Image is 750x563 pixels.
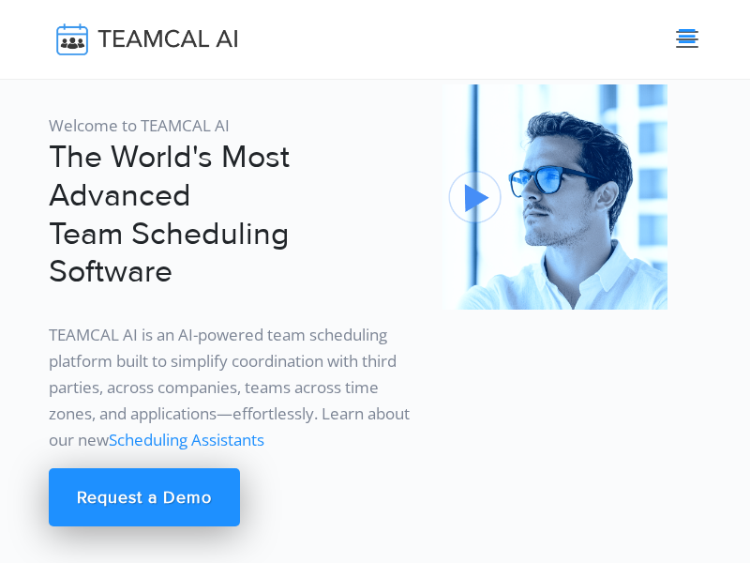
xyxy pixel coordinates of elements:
h1: The World's Most Advanced Team Scheduling Software [49,139,420,292]
img: pic [442,84,667,310]
p: TEAMCAL AI is an AI-powered team scheduling platform built to simplify coordination with third pa... [49,322,420,453]
button: Toggle navigation [673,25,701,53]
a: Scheduling Assistants [109,429,264,450]
a: Request a Demo [49,468,240,526]
p: Welcome to TEAMCAL AI [49,113,420,139]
